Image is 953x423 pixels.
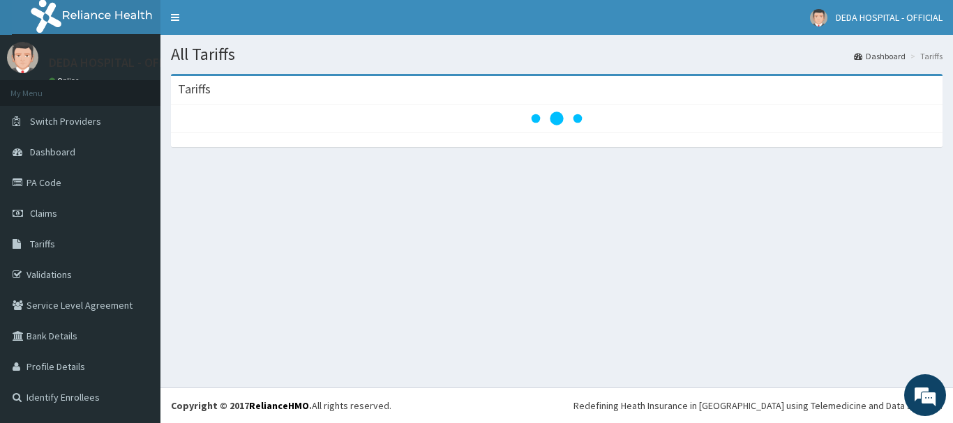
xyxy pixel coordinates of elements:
li: Tariffs [907,50,943,62]
span: Claims [30,207,57,220]
span: DEDA HOSPITAL - OFFICIAL [836,11,943,24]
span: Dashboard [30,146,75,158]
span: Switch Providers [30,115,101,128]
footer: All rights reserved. [160,387,953,423]
a: Online [49,76,82,86]
svg: audio-loading [529,91,585,146]
h3: Tariffs [178,83,211,95]
img: User Image [7,42,38,73]
a: RelianceHMO [249,399,309,412]
strong: Copyright © 2017 . [171,399,312,412]
span: Tariffs [30,238,55,250]
p: DEDA HOSPITAL - OFFICIAL [49,56,193,69]
div: Redefining Heath Insurance in [GEOGRAPHIC_DATA] using Telemedicine and Data Science! [573,399,943,413]
img: User Image [810,9,827,26]
a: Dashboard [854,50,906,62]
h1: All Tariffs [171,45,943,63]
